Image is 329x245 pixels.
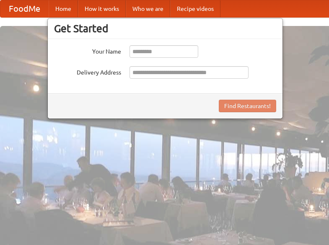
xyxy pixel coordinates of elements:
[54,22,276,35] h3: Get Started
[49,0,78,17] a: Home
[219,100,276,112] button: Find Restaurants!
[78,0,126,17] a: How it works
[54,66,121,77] label: Delivery Address
[170,0,220,17] a: Recipe videos
[0,0,49,17] a: FoodMe
[54,45,121,56] label: Your Name
[126,0,170,17] a: Who we are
